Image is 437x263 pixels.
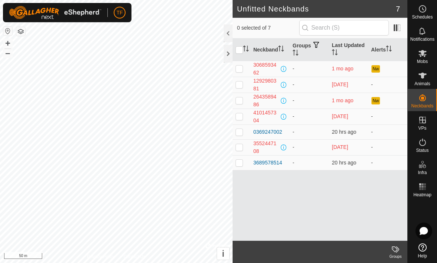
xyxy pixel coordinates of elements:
[290,124,329,139] td: -
[290,39,329,61] th: Groups
[329,39,368,61] th: Last Updated
[332,144,348,150] span: 15 Aug 2025 at 5:12 pm
[290,155,329,170] td: -
[290,93,329,109] td: -
[368,77,407,93] td: -
[3,27,12,36] button: Reset Map
[413,193,431,197] span: Heatmap
[411,104,433,108] span: Neckbands
[116,9,123,17] span: TF
[408,240,437,261] a: Help
[368,124,407,139] td: -
[222,249,224,259] span: i
[414,81,430,86] span: Animals
[396,3,400,14] span: 7
[3,39,12,48] button: +
[371,97,380,104] button: Nw
[16,27,25,36] button: Map Layers
[417,59,428,64] span: Mobs
[332,81,348,87] span: 15 Aug 2025 at 5:12 pm
[290,139,329,155] td: -
[299,20,389,36] input: Search (S)
[87,253,115,260] a: Privacy Policy
[253,159,282,167] div: 3689578514
[250,39,290,61] th: Neckband
[368,109,407,124] td: -
[253,61,279,77] div: 3068593462
[124,253,146,260] a: Contact Us
[418,254,427,258] span: Help
[332,66,353,71] span: 27 Jun 2025 at 6:18 am
[9,6,101,19] img: Gallagher Logo
[293,51,298,57] p-sorticon: Activate to sort
[237,4,396,13] h2: Unfitted Neckbands
[386,47,392,53] p-sorticon: Activate to sort
[368,155,407,170] td: -
[368,139,407,155] td: -
[416,148,428,153] span: Status
[3,49,12,57] button: –
[290,109,329,124] td: -
[412,15,433,19] span: Schedules
[243,47,249,53] p-sorticon: Activate to sort
[253,140,279,155] div: 3552447108
[332,113,348,119] span: 15 Aug 2025 at 4:12 pm
[290,77,329,93] td: -
[332,160,356,166] span: 17 Aug 2025 at 2:22 pm
[332,50,338,56] p-sorticon: Activate to sort
[278,47,284,53] p-sorticon: Activate to sort
[253,128,282,136] div: 0369247002
[253,109,279,124] div: 4101457304
[418,126,426,130] span: VPs
[332,97,353,103] span: 27 Jun 2025 at 6:19 am
[368,39,407,61] th: Alerts
[371,65,380,73] button: Nw
[332,129,356,135] span: 17 Aug 2025 at 2:22 pm
[237,24,299,32] span: 0 selected of 7
[290,61,329,77] td: -
[418,170,427,175] span: Infra
[253,77,279,93] div: 1292980381
[410,37,434,41] span: Notifications
[384,254,407,259] div: Groups
[217,247,229,260] button: i
[253,93,279,109] div: 2643589486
